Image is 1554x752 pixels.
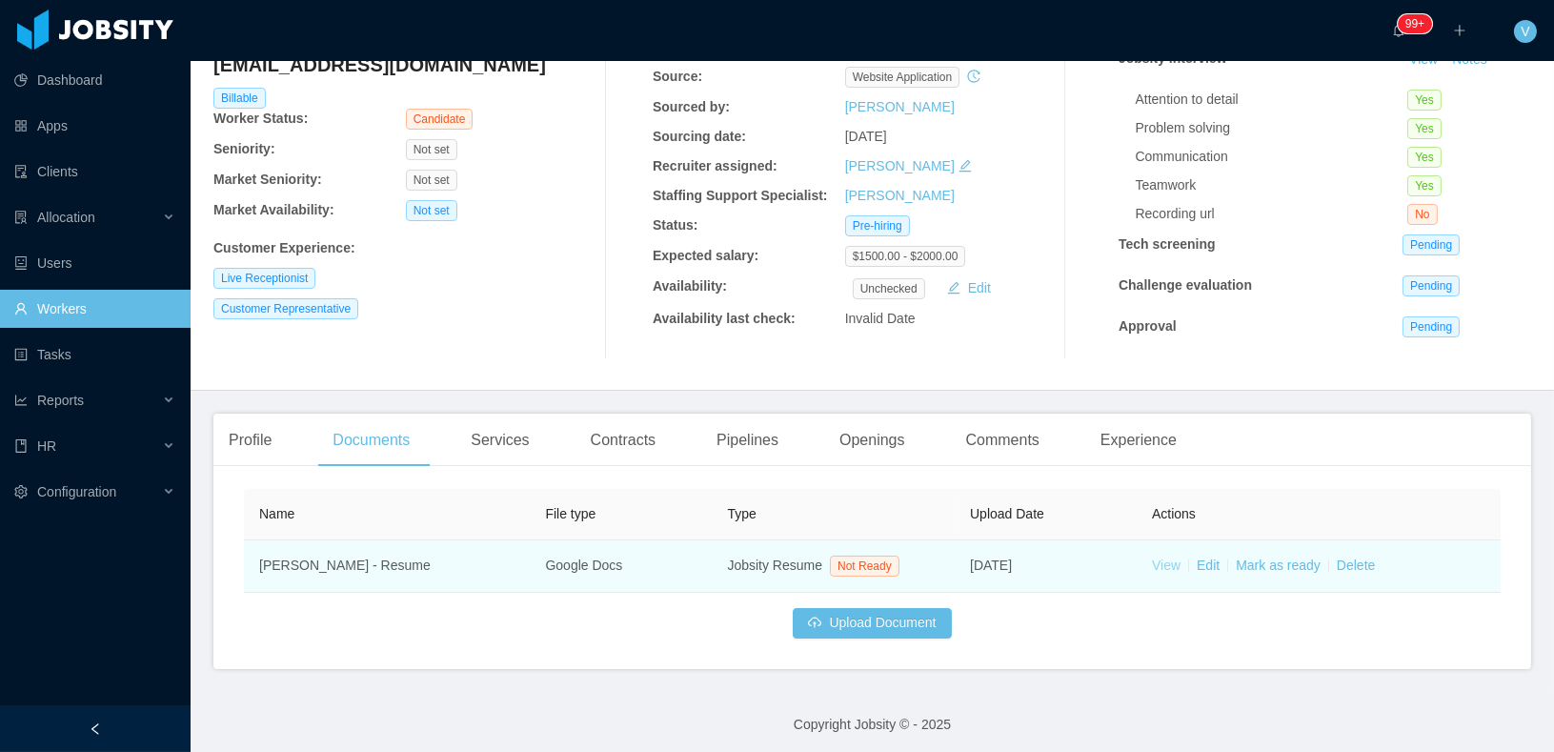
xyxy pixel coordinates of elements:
i: icon: plus [1453,24,1466,37]
div: Pipelines [701,414,794,467]
span: Not set [406,200,457,221]
a: icon: auditClients [14,152,175,191]
strong: Challenge evaluation [1119,277,1252,293]
span: No [1407,204,1437,225]
strong: Approval [1119,318,1177,334]
span: [DATE] [970,558,1012,573]
div: Recording url [1136,204,1408,224]
span: Yes [1407,118,1442,139]
span: Yes [1407,147,1442,168]
span: website application [845,67,960,88]
b: Staffing Support Specialist: [653,188,828,203]
a: Edit [1197,558,1220,573]
button: icon: editEdit [939,276,999,299]
b: Sourced by: [653,99,730,114]
span: Not set [406,139,457,160]
span: Yes [1407,175,1442,196]
span: Reports [37,393,84,408]
i: icon: edit [959,159,972,173]
i: icon: history [967,70,980,83]
div: Openings [824,414,920,467]
span: HR [37,438,56,454]
span: Invalid Date [845,311,916,326]
strong: Tech screening [1119,236,1216,252]
a: Mark as ready [1236,558,1321,573]
b: Seniority: [213,141,275,156]
span: Customer Representative [213,298,358,319]
i: icon: setting [14,485,28,498]
div: Teamwork [1136,175,1408,195]
a: View [1152,558,1181,573]
span: Yes [1407,90,1442,111]
span: [DATE] [845,129,887,144]
span: Configuration [37,484,116,499]
a: icon: robotUsers [14,244,175,282]
div: Documents [317,414,425,467]
a: [PERSON_NAME] [845,188,955,203]
span: Upload Date [970,506,1044,521]
b: Market Seniority: [213,172,322,187]
b: Recruiter assigned: [653,158,777,173]
b: Expected salary: [653,248,758,263]
i: icon: book [14,439,28,453]
span: Pending [1403,316,1460,337]
span: Billable [213,88,266,109]
strong: Jobsity interview [1119,51,1227,66]
div: Attention to detail [1136,90,1408,110]
b: Availability last check: [653,311,796,326]
span: Not set [406,170,457,191]
div: Services [455,414,544,467]
i: icon: solution [14,211,28,224]
div: Comments [951,414,1055,467]
a: icon: profileTasks [14,335,175,374]
b: Sourcing date: [653,129,746,144]
span: Type [727,506,756,521]
button: icon: cloud-uploadUpload Document [793,608,951,639]
a: icon: pie-chartDashboard [14,61,175,99]
span: Pending [1403,275,1460,296]
td: Google Docs [530,540,712,593]
b: Customer Experience : [213,240,355,255]
b: Market Availability: [213,202,334,217]
b: Status: [653,217,697,233]
span: Pending [1403,234,1460,255]
a: [PERSON_NAME] [845,158,955,173]
i: icon: bell [1392,24,1405,37]
a: Delete [1337,558,1375,573]
span: $1500.00 - $2000.00 [845,246,966,267]
a: icon: userWorkers [14,290,175,328]
span: Allocation [37,210,95,225]
span: Jobsity Resume [727,558,822,573]
span: Name [259,506,294,521]
sup: 243 [1398,14,1432,33]
div: Profile [213,414,287,467]
a: [PERSON_NAME] [845,99,955,114]
b: Availability: [653,278,727,294]
div: Contracts [575,414,671,467]
span: Pre-hiring [845,215,910,236]
td: [PERSON_NAME] - Resume [244,540,530,593]
i: icon: line-chart [14,394,28,407]
span: Actions [1152,506,1196,521]
span: V [1521,20,1529,43]
span: Live Receptionist [213,268,315,289]
b: Worker Status: [213,111,308,126]
span: File type [545,506,595,521]
a: icon: appstoreApps [14,107,175,145]
span: Not Ready [830,556,899,577]
h4: [EMAIL_ADDRESS][DOMAIN_NAME] [213,51,597,78]
span: Candidate [406,109,474,130]
div: Problem solving [1136,118,1408,138]
b: Source: [653,69,702,84]
div: Experience [1085,414,1192,467]
div: Communication [1136,147,1408,167]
